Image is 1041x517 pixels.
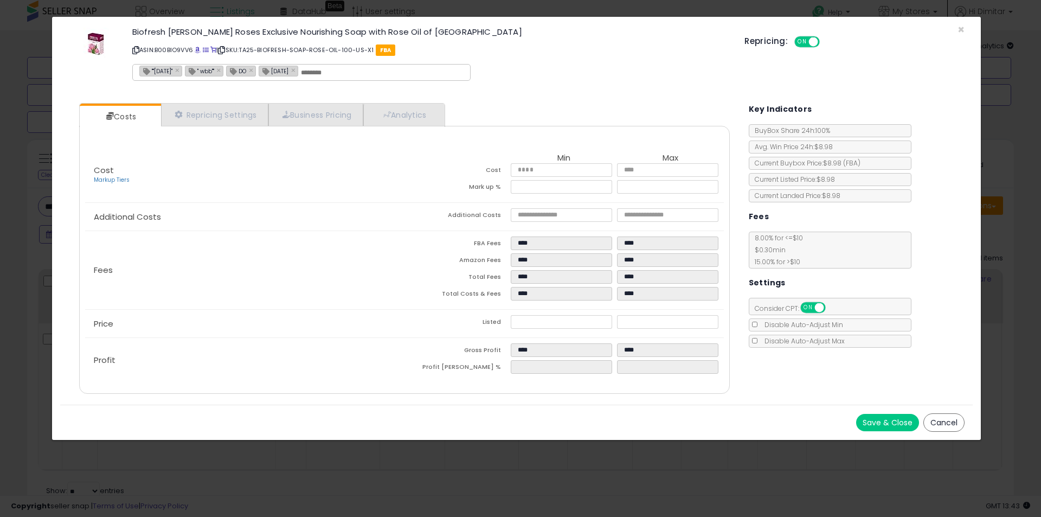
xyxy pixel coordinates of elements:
[80,106,160,127] a: Costs
[249,65,255,75] a: ×
[140,66,172,75] span: ""[DATE]"
[749,103,812,116] h5: Key Indicators
[818,37,836,47] span: OFF
[175,65,182,75] a: ×
[759,336,845,346] span: Disable Auto-Adjust Max
[404,237,511,253] td: FBA Fees
[132,41,728,59] p: ASIN: B00BIO9VV6 | SKU: TA25-BIOFRESH-SOAP-ROSE-OIL-100-US-X1
[85,356,404,365] p: Profit
[749,304,840,313] span: Consider CPT:
[749,175,835,184] span: Current Listed Price: $8.98
[185,66,214,75] span: " wbb""
[376,44,396,56] span: FBA
[291,65,298,75] a: ×
[749,191,840,200] span: Current Landed Price: $8.98
[958,22,965,37] span: ×
[404,208,511,225] td: Additional Costs
[511,154,617,163] th: Min
[210,46,216,54] a: Your listing only
[749,233,803,266] span: 8.00 % for <= $10
[195,46,201,54] a: BuyBox page
[85,320,404,328] p: Price
[161,104,268,126] a: Repricing Settings
[404,315,511,332] td: Listed
[823,158,860,168] span: $8.98
[749,257,800,266] span: 15.00 % for > $10
[132,28,728,36] h3: Biofresh [PERSON_NAME] Roses Exclusive Nourishing Soap with Rose Oil of [GEOGRAPHIC_DATA]
[404,253,511,270] td: Amazon Fees
[85,266,404,275] p: Fees
[824,303,841,312] span: OFF
[203,46,209,54] a: All offer listings
[217,65,223,75] a: ×
[404,343,511,360] td: Gross Profit
[85,213,404,221] p: Additional Costs
[749,158,860,168] span: Current Buybox Price:
[268,104,363,126] a: Business Pricing
[749,126,830,135] span: BuyBox Share 24h: 100%
[404,180,511,197] td: Mark up %
[85,166,404,184] p: Cost
[749,245,786,254] span: $0.30 min
[795,37,809,47] span: ON
[801,303,815,312] span: ON
[617,154,723,163] th: Max
[83,28,109,60] img: 41K+7EMRBwL._SL60_.jpg
[94,176,130,184] a: Markup Tiers
[749,276,786,290] h5: Settings
[843,158,860,168] span: ( FBA )
[404,270,511,287] td: Total Fees
[744,37,788,46] h5: Repricing:
[749,210,769,224] h5: Fees
[856,414,919,431] button: Save & Close
[404,287,511,304] td: Total Costs & Fees
[923,413,965,432] button: Cancel
[227,66,246,75] span: DO
[404,163,511,180] td: Cost
[363,104,444,126] a: Analytics
[404,360,511,377] td: Profit [PERSON_NAME] %
[749,142,833,151] span: Avg. Win Price 24h: $8.98
[259,66,288,75] span: [DATE]
[759,320,843,329] span: Disable Auto-Adjust Min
